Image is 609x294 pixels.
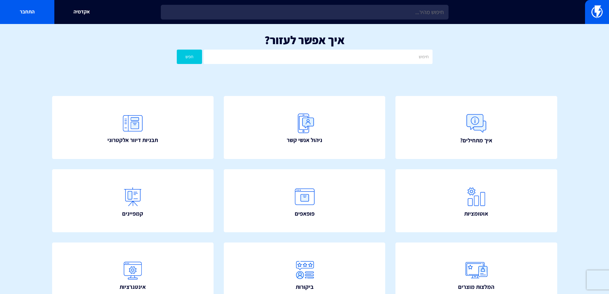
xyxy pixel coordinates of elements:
[395,96,557,159] a: איך מתחילים?
[10,34,599,46] h1: איך אפשר לעזור?
[458,283,494,291] span: המלצות מוצרים
[52,96,214,159] a: תבניות דיוור אלקטרוני
[204,50,432,64] input: חיפוש
[107,136,158,144] span: תבניות דיוור אלקטרוני
[120,283,146,291] span: אינטגרציות
[122,210,143,218] span: קמפיינים
[224,169,386,233] a: פופאפים
[296,283,314,291] span: ביקורות
[295,210,315,218] span: פופאפים
[287,136,322,144] span: ניהול אנשי קשר
[395,169,557,233] a: אוטומציות
[161,5,449,20] input: חיפוש מהיר...
[52,169,214,233] a: קמפיינים
[224,96,386,159] a: ניהול אנשי קשר
[464,210,488,218] span: אוטומציות
[177,50,202,64] button: חפש
[460,136,492,145] span: איך מתחילים?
